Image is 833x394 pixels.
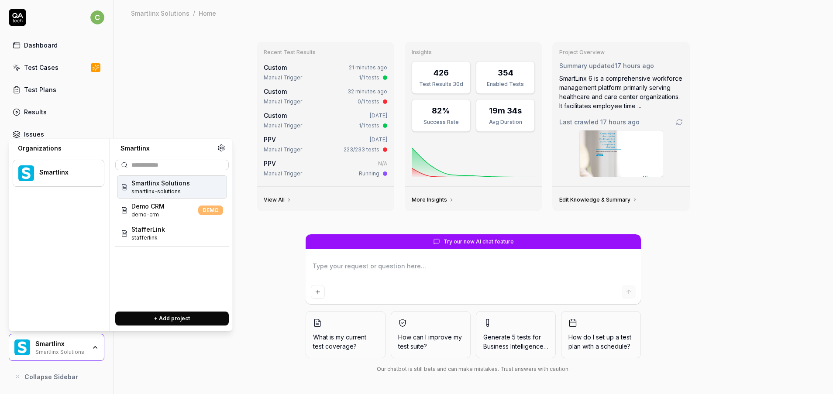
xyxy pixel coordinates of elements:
[90,10,104,24] span: c
[264,136,276,143] a: PPV
[358,98,379,106] div: 0/1 tests
[313,332,378,351] span: What is my current test coverage?
[131,178,190,188] span: Smartlinx Solutions
[24,372,78,381] span: Collapse Sidebar
[131,9,189,17] div: Smartlinx Solutions
[482,118,529,126] div: Avg Duration
[39,168,93,176] div: Smartlinx
[24,63,59,72] div: Test Cases
[262,157,389,179] a: PPVN/AManual TriggerRunning
[24,107,47,116] div: Results
[264,98,302,106] div: Manual Trigger
[559,196,637,203] a: Edit Knowledge & Summary
[264,74,302,82] div: Manual Trigger
[359,74,379,82] div: 1/1 tests
[35,348,86,355] div: Smartlinx Solutions
[262,61,389,83] a: Custom21 minutes agoManual Trigger1/1 tests
[9,334,104,361] button: Smartlinx LogoSmartlinxSmartlinx Solutions
[90,9,104,26] button: c
[398,332,463,351] span: How can I improve my test suite?
[359,170,379,178] div: Running
[35,340,86,348] div: Smartlinx
[9,59,104,76] a: Test Cases
[115,174,229,305] div: Suggestions
[615,62,654,69] time: 17 hours ago
[264,112,287,119] span: Custom
[217,144,225,154] a: Organization settings
[391,311,471,358] button: How can I improve my test suite?
[131,211,165,219] span: Project ID: IXE0
[264,122,302,130] div: Manual Trigger
[264,196,292,203] a: View All
[676,119,683,126] a: Go to crawling settings
[370,136,387,143] time: [DATE]
[559,62,615,69] span: Summary updated
[417,118,465,126] div: Success Rate
[14,339,30,355] img: Smartlinx Logo
[417,80,465,88] div: Test Results 30d
[444,238,514,246] span: Try our new AI chat feature
[482,80,529,88] div: Enabled Tests
[568,332,633,351] span: How do I set up a test plan with a schedule?
[412,49,535,56] h3: Insights
[580,130,663,177] img: Screenshot
[559,49,683,56] h3: Project Overview
[262,85,389,107] a: Custom32 minutes agoManual Trigger0/1 tests
[489,105,522,116] div: 19m 34s
[559,74,683,110] div: SmartLinx 6 is a comprehensive workforce management platform primarily serving healthcare and car...
[264,146,302,154] div: Manual Trigger
[498,67,513,79] div: 354
[483,343,580,350] span: Business Intelligence Dashboards
[198,206,223,215] span: DEMO
[344,146,379,154] div: 223/233 tests
[131,225,165,234] span: StafferLink
[9,126,104,143] a: Issues
[561,311,641,358] button: How do I set up a test plan with a schedule?
[370,112,387,119] time: [DATE]
[476,311,556,358] button: Generate 5 tests forBusiness Intelligence Dashboards
[9,37,104,54] a: Dashboard
[24,85,56,94] div: Test Plans
[193,9,195,17] div: /
[483,332,548,351] span: Generate 5 tests for
[9,103,104,120] a: Results
[115,144,217,153] div: Smartlinx
[264,170,302,178] div: Manual Trigger
[349,64,387,71] time: 21 minutes ago
[306,365,641,373] div: Our chatbot is still beta and can make mistakes. Trust answers with caution.
[24,41,58,50] div: Dashboard
[9,368,104,385] button: Collapse Sidebar
[359,122,379,130] div: 1/1 tests
[264,88,287,95] span: Custom
[559,117,640,127] span: Last crawled
[131,234,165,242] span: Project ID: r6Yf
[264,160,276,167] a: PPV
[264,49,387,56] h3: Recent Test Results
[412,196,454,203] a: More Insights
[18,165,34,181] img: Smartlinx Logo
[600,118,640,126] time: 17 hours ago
[131,188,190,195] span: Project ID: RpbL
[115,312,229,325] button: + Add project
[131,202,165,211] span: Demo CRM
[199,9,216,17] div: Home
[434,67,449,79] div: 426
[264,64,287,71] span: Custom
[9,81,104,98] a: Test Plans
[306,311,386,358] button: What is my current test coverage?
[262,133,389,155] a: PPV[DATE]Manual Trigger223/233 tests
[13,144,104,153] div: Organizations
[311,285,325,299] button: Add attachment
[24,130,44,139] div: Issues
[262,109,389,131] a: Custom[DATE]Manual Trigger1/1 tests
[348,88,387,95] time: 32 minutes ago
[13,160,104,187] button: Smartlinx LogoSmartlinx
[432,105,450,116] div: 82%
[378,160,387,167] span: N/A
